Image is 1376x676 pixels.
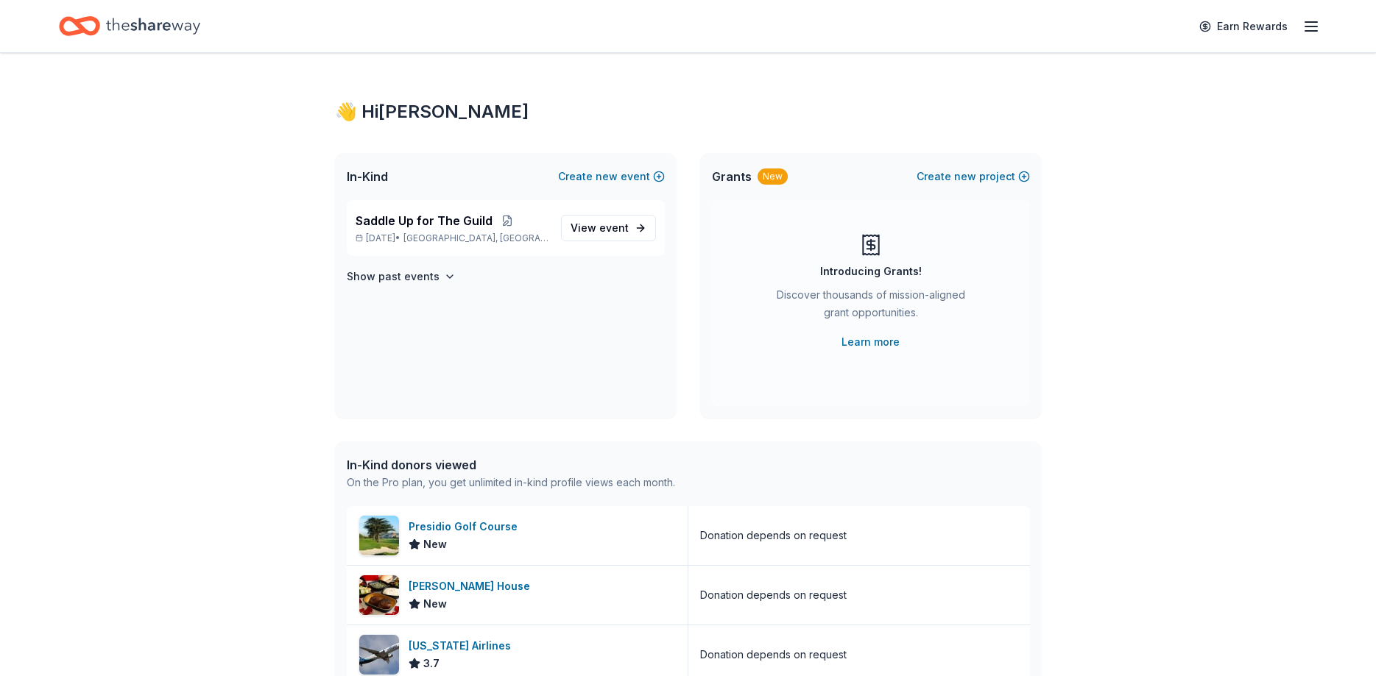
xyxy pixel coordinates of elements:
div: Discover thousands of mission-aligned grant opportunities. [771,286,971,327]
div: [US_STATE] Airlines [409,637,517,655]
div: [PERSON_NAME] House [409,577,536,595]
button: Createnewevent [558,168,665,185]
span: Saddle Up for The Guild [356,212,493,230]
span: New [423,536,447,553]
h4: Show past events [347,268,440,285]
div: In-Kind donors viewed [347,456,675,474]
span: new [954,168,976,185]
img: Image for Alaska Airlines [359,635,399,675]
div: 👋 Hi [PERSON_NAME] [335,100,1042,124]
img: Image for Ruth's Chris Steak House [359,575,399,615]
a: View event [561,215,656,241]
div: Donation depends on request [700,586,847,604]
a: Learn more [842,333,900,351]
a: Home [59,9,200,43]
span: New [423,595,447,613]
span: event [599,221,629,234]
span: Grants [712,168,752,185]
span: [GEOGRAPHIC_DATA], [GEOGRAPHIC_DATA] [403,232,548,244]
a: Earn Rewards [1190,13,1296,40]
button: Createnewproject [917,168,1030,185]
span: 3.7 [423,655,440,672]
span: In-Kind [347,168,388,185]
div: Introducing Grants! [820,263,922,280]
div: Donation depends on request [700,646,847,663]
div: New [758,168,788,185]
img: Image for Presidio Golf Course [359,516,399,555]
button: Show past events [347,268,456,285]
div: On the Pro plan, you get unlimited in-kind profile views each month. [347,474,675,491]
span: View [571,219,629,237]
p: [DATE] • [356,232,549,244]
div: Donation depends on request [700,527,847,544]
span: new [596,168,618,185]
div: Presidio Golf Course [409,518,523,536]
